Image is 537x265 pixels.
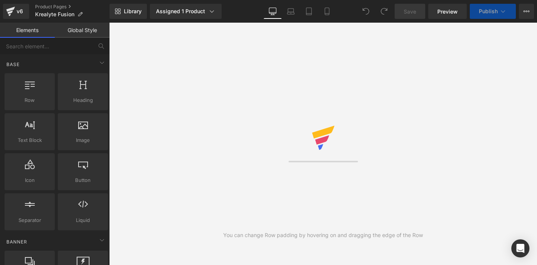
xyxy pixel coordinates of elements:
[7,136,52,144] span: Text Block
[404,8,416,15] span: Save
[6,61,20,68] span: Base
[60,96,106,104] span: Heading
[110,4,147,19] a: New Library
[7,96,52,104] span: Row
[358,4,373,19] button: Undo
[7,216,52,224] span: Separator
[511,239,529,257] div: Open Intercom Messenger
[7,176,52,184] span: Icon
[156,8,216,15] div: Assigned 1 Product
[15,6,25,16] div: v6
[60,176,106,184] span: Button
[35,11,74,17] span: Krealyte Fusion
[264,4,282,19] a: Desktop
[300,4,318,19] a: Tablet
[6,238,28,245] span: Banner
[60,136,106,144] span: Image
[124,8,142,15] span: Library
[35,4,110,10] a: Product Pages
[437,8,458,15] span: Preview
[318,4,336,19] a: Mobile
[519,4,534,19] button: More
[428,4,467,19] a: Preview
[55,23,110,38] a: Global Style
[223,231,423,239] div: You can change Row padding by hovering on and dragging the edge of the Row
[479,8,498,14] span: Publish
[282,4,300,19] a: Laptop
[470,4,516,19] button: Publish
[377,4,392,19] button: Redo
[3,4,29,19] a: v6
[60,216,106,224] span: Liquid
